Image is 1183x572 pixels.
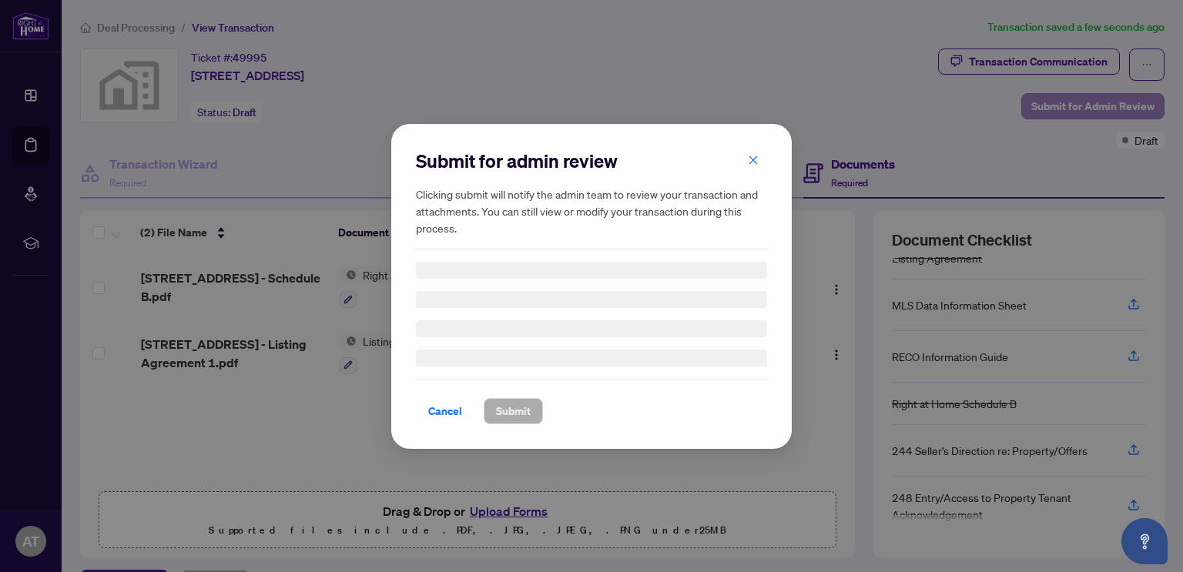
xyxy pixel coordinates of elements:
span: close [748,154,759,165]
h5: Clicking submit will notify the admin team to review your transaction and attachments. You can st... [416,186,767,236]
span: Cancel [428,399,462,423]
h2: Submit for admin review [416,149,767,173]
button: Open asap [1121,518,1168,564]
button: Cancel [416,398,474,424]
button: Submit [484,398,543,424]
